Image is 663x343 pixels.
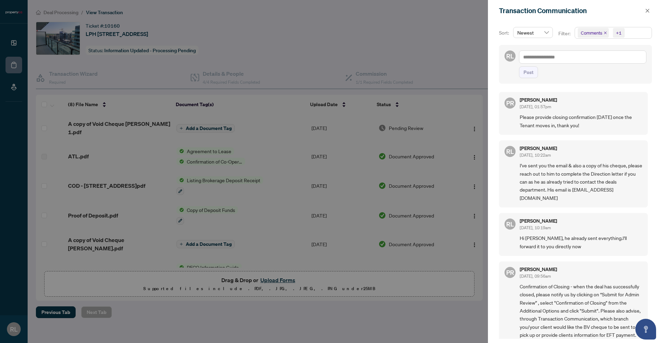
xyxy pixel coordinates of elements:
span: RL [506,147,514,156]
span: Comments [578,28,609,38]
button: Open asap [635,319,656,340]
span: Newest [517,27,549,38]
span: [DATE], 09:56am [520,274,551,279]
h5: [PERSON_NAME] [520,98,557,102]
span: RL [506,219,514,229]
span: [DATE], 01:57pm [520,104,551,109]
span: RL [506,51,514,61]
span: close [604,31,607,35]
span: Hi [PERSON_NAME], he already sent everything.I'll forward it to you directly now [520,234,642,250]
h5: [PERSON_NAME] [520,146,557,151]
span: [DATE], 10:19am [520,225,551,230]
h5: [PERSON_NAME] [520,267,557,272]
h5: [PERSON_NAME] [520,219,557,223]
span: PR [506,268,514,277]
span: [DATE], 10:22am [520,152,551,158]
div: +1 [616,29,622,36]
p: Filter: [558,30,571,37]
button: Post [519,66,538,78]
span: Please provide closing confirmation [DATE] once the Tenant moves in, thank you! [520,113,642,129]
span: PR [506,98,514,108]
span: Comments [581,29,602,36]
span: close [645,8,650,13]
span: I've sent you the email & also a copy of his cheque, please reach out to him to complete the Dire... [520,161,642,202]
div: Transaction Communication [499,6,643,16]
p: Sort: [499,29,510,37]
